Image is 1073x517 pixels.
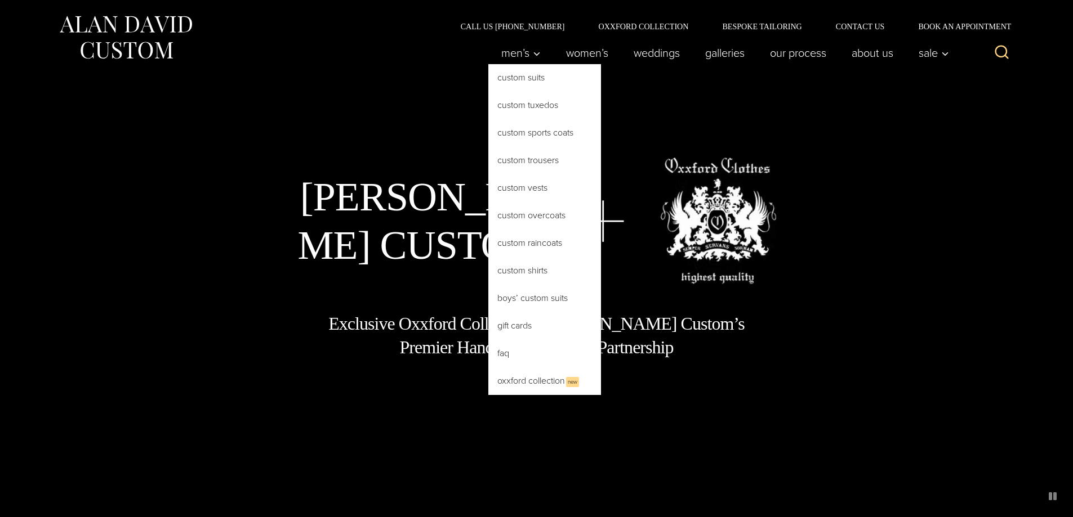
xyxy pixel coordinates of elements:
a: Oxxford CollectionNew [488,367,601,395]
span: Men’s [501,47,541,59]
nav: Primary Navigation [488,42,955,64]
a: FAQ [488,340,601,367]
h1: Exclusive Oxxford Collection | [PERSON_NAME] Custom’s Premier Handmade Clothing Partnership [328,312,746,359]
button: View Search Form [989,39,1016,66]
img: oxxford clothes, highest quality [660,158,776,284]
a: Call Us [PHONE_NUMBER] [444,23,582,30]
a: About Us [839,42,906,64]
a: weddings [621,42,692,64]
a: Gift Cards [488,312,601,339]
img: Alan David Custom [58,12,193,62]
a: Galleries [692,42,757,64]
a: Custom Overcoats [488,202,601,229]
a: Book an Appointment [901,23,1015,30]
a: Bespoke Tailoring [705,23,818,30]
a: Our Process [757,42,839,64]
a: Custom Trousers [488,147,601,174]
span: Sale [919,47,949,59]
a: Women’s [553,42,621,64]
a: Custom Sports Coats [488,119,601,146]
a: Oxxford Collection [581,23,705,30]
span: New [566,377,579,387]
a: Custom Tuxedos [488,92,601,119]
a: Custom Raincoats [488,230,601,257]
a: Custom Suits [488,64,601,91]
a: Custom Shirts [488,257,601,284]
a: Boys’ Custom Suits [488,285,601,312]
h1: [PERSON_NAME] Custom [297,173,546,270]
nav: Secondary Navigation [444,23,1016,30]
button: pause animated background image [1044,487,1062,505]
a: Contact Us [819,23,902,30]
a: Custom Vests [488,174,601,201]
